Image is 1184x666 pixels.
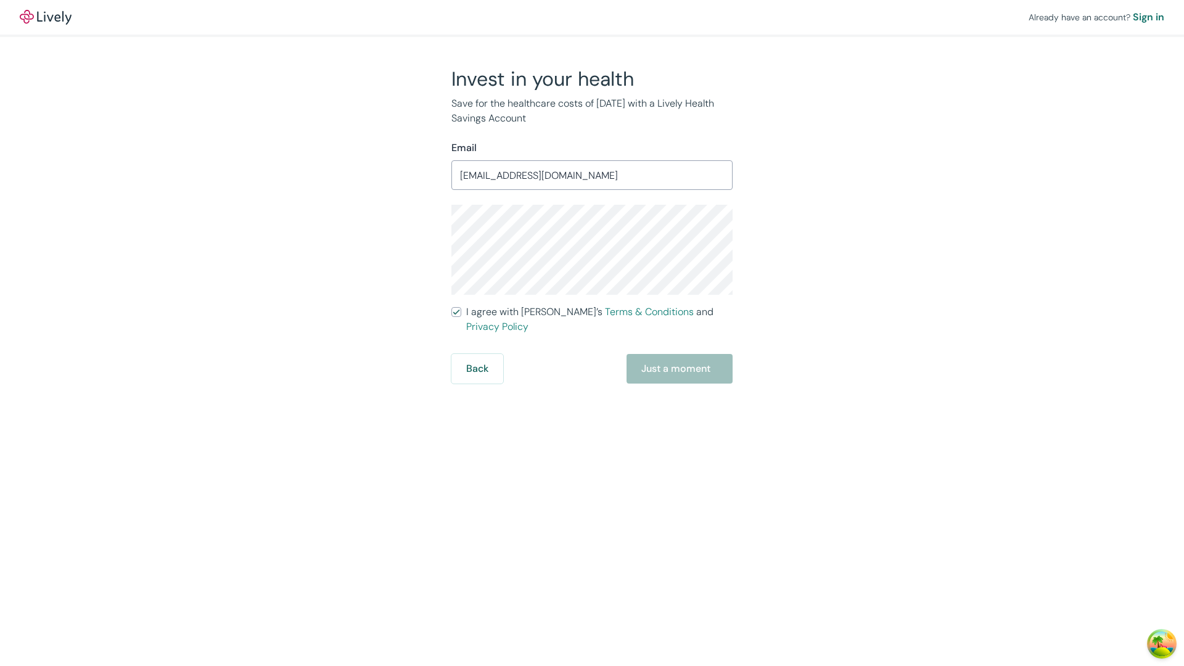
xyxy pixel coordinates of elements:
div: Already have an account? [1029,10,1164,25]
a: Privacy Policy [466,320,528,333]
label: Email [451,141,477,155]
a: Sign in [1133,10,1164,25]
p: Save for the healthcare costs of [DATE] with a Lively Health Savings Account [451,96,733,126]
img: Lively [20,10,72,25]
a: LivelyLively [20,10,72,25]
span: I agree with [PERSON_NAME]’s and [466,305,733,334]
a: Terms & Conditions [605,305,694,318]
h2: Invest in your health [451,67,733,91]
button: Back [451,354,503,384]
button: Open Tanstack query devtools [1149,631,1174,656]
